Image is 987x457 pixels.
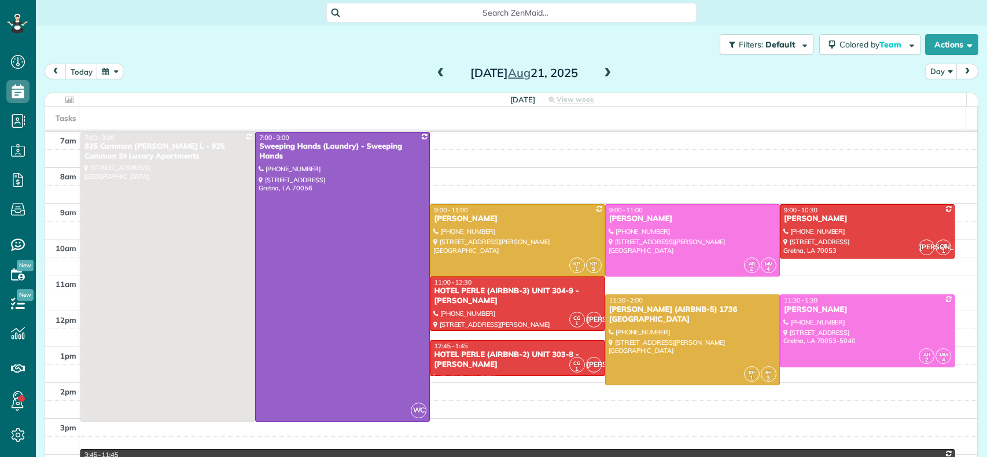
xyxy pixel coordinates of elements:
[919,355,934,366] small: 2
[590,260,597,267] span: KP
[749,369,756,375] span: KP
[783,305,951,315] div: [PERSON_NAME]
[434,206,467,214] span: 9:00 - 11:00
[56,279,76,289] span: 11am
[573,315,580,321] span: CG
[940,242,947,249] span: CG
[60,208,76,217] span: 9am
[784,296,817,304] span: 11:30 - 1:30
[745,373,759,384] small: 1
[433,286,601,306] div: HOTEL PERLE (AIRBNB-3) UNIT 304-9 - [PERSON_NAME]
[573,260,580,267] span: KP
[609,305,776,325] div: [PERSON_NAME] (AIRBNB-5) 1736 [GEOGRAPHIC_DATA]
[508,65,531,80] span: Aug
[56,244,76,253] span: 10am
[765,369,772,375] span: KP
[573,360,580,366] span: CG
[433,214,601,224] div: [PERSON_NAME]
[936,355,951,366] small: 4
[879,39,903,50] span: Team
[783,214,951,224] div: [PERSON_NAME]
[923,351,930,358] span: AR
[60,136,76,145] span: 7am
[570,364,584,375] small: 1
[434,342,467,350] span: 12:45 - 1:45
[819,34,920,55] button: Colored byTeam
[586,357,602,373] span: [PERSON_NAME]
[411,403,426,418] span: WC
[948,418,975,445] iframe: Intercom live chat
[586,312,602,327] span: [PERSON_NAME]
[60,351,76,360] span: 1pm
[60,387,76,396] span: 2pm
[84,142,252,161] div: 925 Common [PERSON_NAME] L - 925 Common St Luxury Apartments
[17,260,34,271] span: New
[259,134,289,142] span: 7:00 - 3:00
[720,34,813,55] button: Filters: Default
[765,260,773,267] span: MM
[557,95,594,104] span: View week
[925,34,978,55] button: Actions
[714,34,813,55] a: Filters: Default
[434,278,472,286] span: 11:00 - 12:30
[609,206,643,214] span: 9:00 - 11:00
[765,39,796,50] span: Default
[433,350,601,370] div: HOTEL PERLE (AIRBNB-2) UNIT 303-8 - [PERSON_NAME]
[919,239,934,255] span: [PERSON_NAME]
[570,264,584,275] small: 1
[45,64,67,79] button: prev
[56,113,76,123] span: Tasks
[784,206,817,214] span: 9:00 - 10:30
[587,264,601,275] small: 3
[925,64,957,79] button: Day
[17,289,34,301] span: New
[839,39,905,50] span: Colored by
[940,351,948,358] span: MM
[609,214,776,224] div: [PERSON_NAME]
[60,423,76,432] span: 3pm
[749,260,756,267] span: AR
[745,264,759,275] small: 2
[510,95,535,104] span: [DATE]
[609,296,643,304] span: 11:30 - 2:00
[65,64,98,79] button: today
[739,39,763,50] span: Filters:
[452,67,596,79] h2: [DATE] 21, 2025
[956,64,978,79] button: next
[570,318,584,329] small: 1
[761,264,776,275] small: 4
[56,315,76,325] span: 12pm
[60,172,76,181] span: 8am
[84,134,115,142] span: 7:00 - 3:00
[761,373,776,384] small: 3
[259,142,426,161] div: Sweeping Hands (Laundry) - Sweeping Hands
[936,246,951,257] small: 1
